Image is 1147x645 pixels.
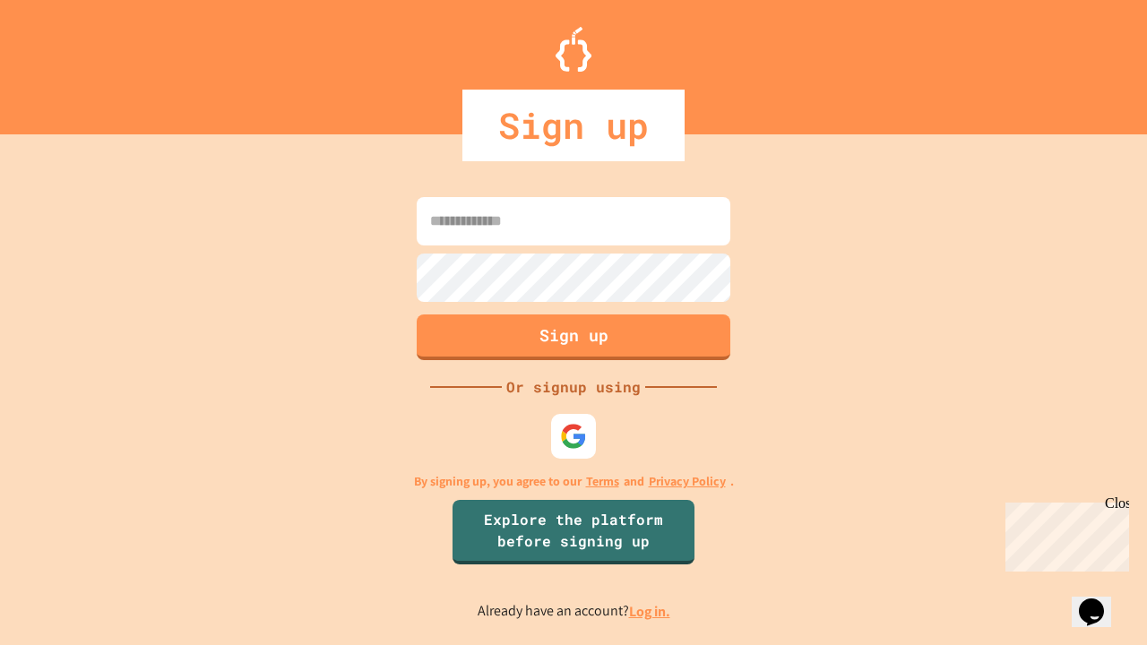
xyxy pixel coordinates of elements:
[1072,573,1129,627] iframe: chat widget
[414,472,734,491] p: By signing up, you agree to our and .
[556,27,591,72] img: Logo.svg
[629,602,670,621] a: Log in.
[649,472,726,491] a: Privacy Policy
[417,314,730,360] button: Sign up
[560,423,587,450] img: google-icon.svg
[998,495,1129,572] iframe: chat widget
[478,600,670,623] p: Already have an account?
[462,90,685,161] div: Sign up
[502,376,645,398] div: Or signup using
[7,7,124,114] div: Chat with us now!Close
[586,472,619,491] a: Terms
[453,500,694,564] a: Explore the platform before signing up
